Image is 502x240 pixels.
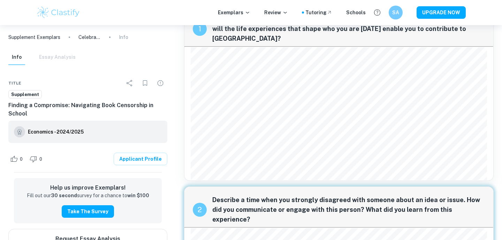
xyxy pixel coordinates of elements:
button: Info [8,50,25,65]
a: Applicant Profile [114,153,167,165]
p: Exemplars [218,9,250,16]
p: Review [264,9,288,16]
img: Clastify logo [36,6,81,19]
div: Like [8,153,26,165]
a: Supplement Exemplars [8,33,60,41]
a: Schools [346,9,366,16]
div: Share [123,76,137,90]
p: Fill out our survey for a chance to [27,192,149,200]
a: Supplement [8,90,42,99]
div: Bookmark [138,76,152,90]
h6: SA [392,9,400,16]
div: recipe [193,22,207,36]
strong: win $100 [127,193,149,198]
div: Report issue [153,76,167,90]
span: Harvard has long recognized the importance of enrolling a diverse student body. How will the life... [212,14,485,43]
span: Describe a time when you strongly disagreed with someone about an idea or issue. How did you comm... [212,195,485,224]
p: Celebrating Diversity: Embracing Interfaith and Intercultural Backgrounds [78,33,101,41]
span: 0 [16,156,26,163]
a: Tutoring [305,9,332,16]
div: recipe [193,203,207,217]
span: Supplement [9,91,41,98]
button: UPGRADE NOW [417,6,466,19]
span: Title [8,80,21,86]
div: Dislike [28,153,46,165]
span: 0 [36,156,46,163]
button: Take the Survey [62,205,114,218]
button: Help and Feedback [371,7,383,18]
h6: Finding a Compromise: Navigating Book Censorship in School [8,101,167,118]
h6: Help us improve Exemplars! [20,184,156,192]
p: Info [119,33,128,41]
button: SA [389,6,403,19]
a: Economics - 2024/2025 [28,126,84,137]
h6: Economics - 2024/2025 [28,128,84,136]
strong: 30 second [51,193,77,198]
